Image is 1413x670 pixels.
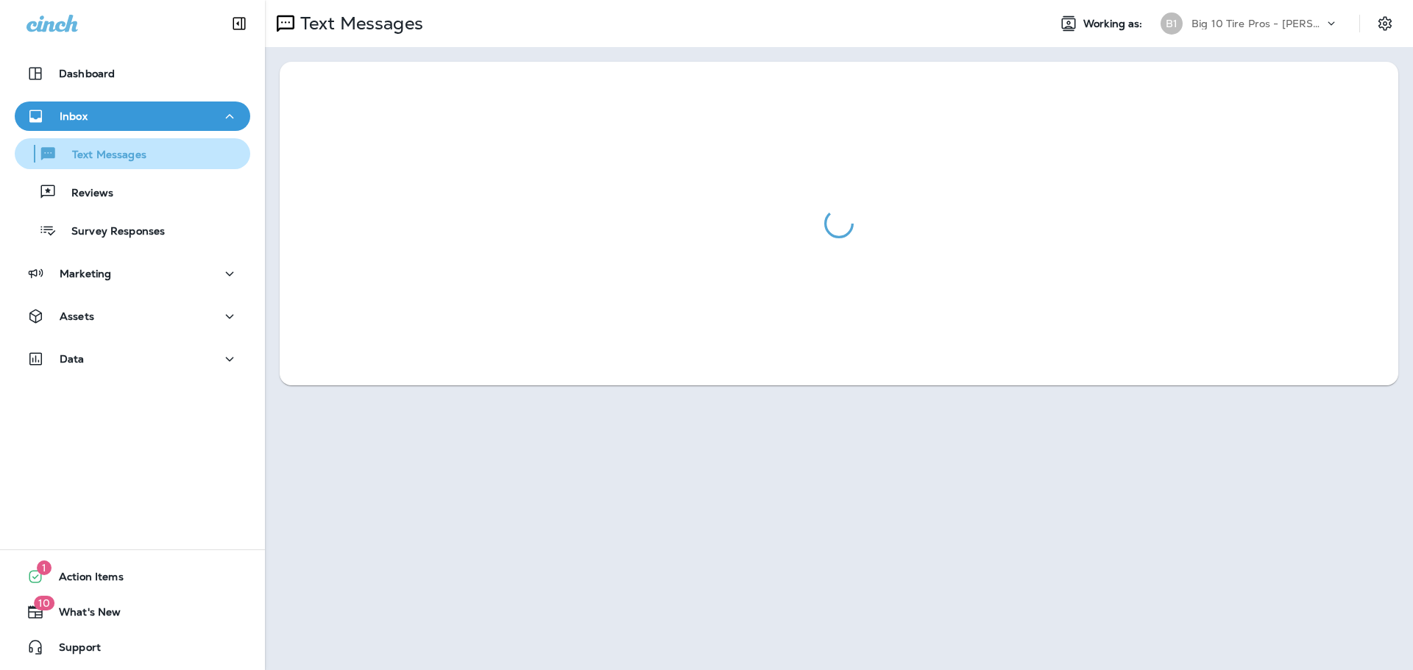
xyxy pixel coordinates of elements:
button: Support [15,632,250,662]
p: Dashboard [59,68,115,79]
button: Inbox [15,101,250,131]
p: Text Messages [57,149,146,163]
button: Collapse Sidebar [219,9,260,38]
span: 10 [34,596,54,610]
span: What's New [44,606,121,624]
button: 10What's New [15,597,250,627]
button: Reviews [15,177,250,207]
span: Action Items [44,571,124,588]
span: Working as: [1083,18,1146,30]
div: B1 [1161,13,1183,35]
button: Text Messages [15,138,250,169]
button: Marketing [15,259,250,288]
button: Dashboard [15,59,250,88]
button: Settings [1372,10,1398,37]
p: Reviews [57,187,113,201]
button: 1Action Items [15,562,250,591]
button: Survey Responses [15,215,250,246]
p: Marketing [60,268,111,279]
p: Inbox [60,110,88,122]
p: Survey Responses [57,225,165,239]
p: Assets [60,310,94,322]
span: 1 [37,560,52,575]
p: Big 10 Tire Pros - [PERSON_NAME] [1191,18,1324,29]
button: Data [15,344,250,374]
button: Assets [15,302,250,331]
span: Support [44,641,101,659]
p: Data [60,353,85,365]
p: Text Messages [294,13,423,35]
